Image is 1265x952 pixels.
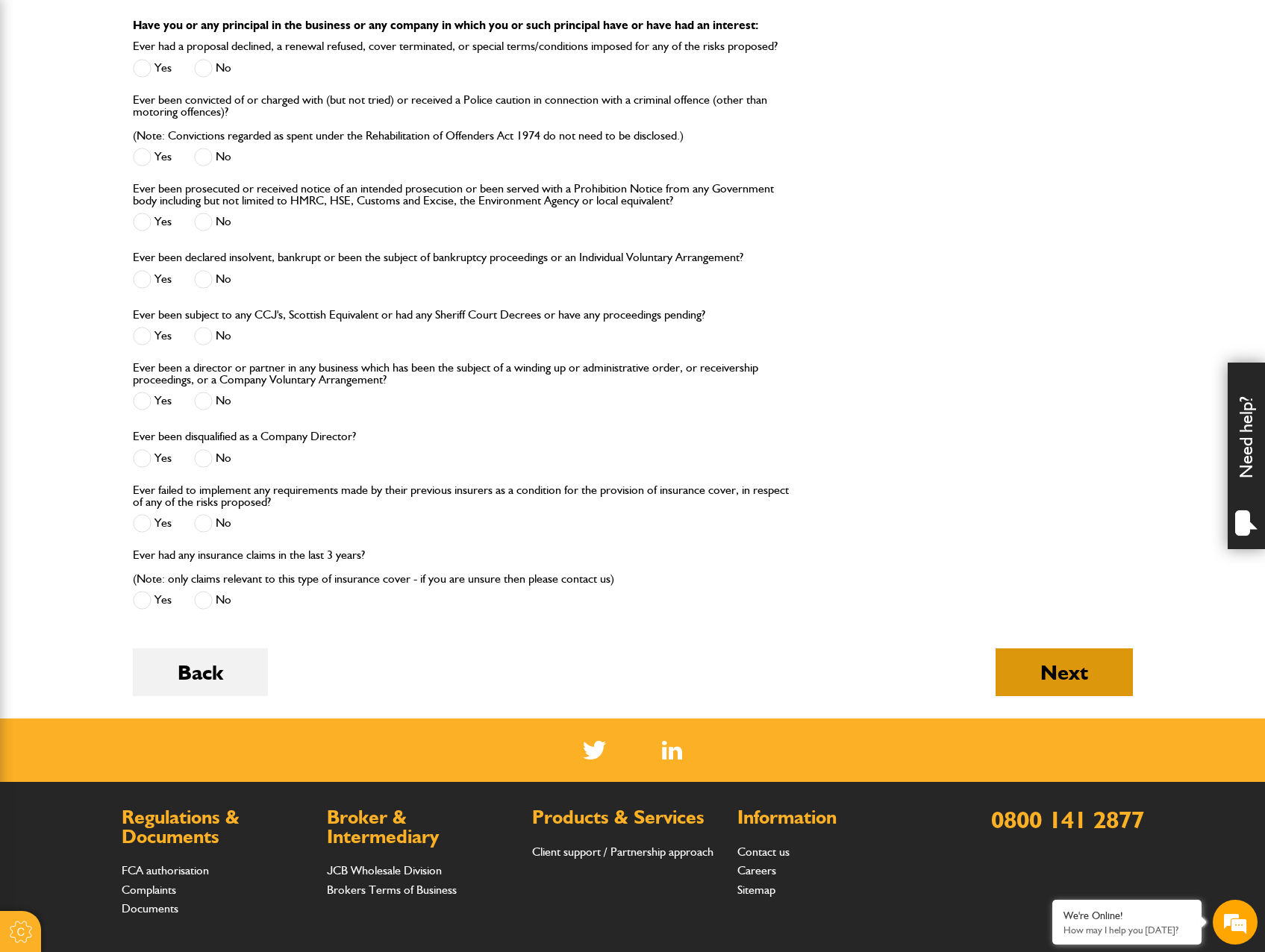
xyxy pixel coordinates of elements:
[133,591,172,610] label: Yes
[133,327,172,345] label: Yes
[194,514,231,533] label: No
[194,270,231,289] label: No
[133,430,356,442] label: Ever been disqualified as a Company Director?
[194,327,231,345] label: No
[133,251,743,263] label: Ever been declared insolvent, bankrupt or been the subject of bankruptcy proceedings or an Indivi...
[327,883,457,897] a: Brokers Terms of Business
[133,362,792,386] label: Ever been a director or partner in any business which has been the subject of a winding up or adm...
[327,863,442,877] a: JCB Wholesale Division
[122,863,209,877] a: FCA authorisation
[133,309,705,321] label: Ever been subject to any CCJ's, Scottish Equivalent or had any Sheriff Court Decrees or have any ...
[133,94,792,142] label: Ever been convicted of or charged with (but not tried) or received a Police caution in connection...
[203,460,271,480] em: Start Chat
[133,484,792,508] label: Ever failed to implement any requirements made by their previous insurers as a condition for the ...
[194,213,231,231] label: No
[19,182,272,215] input: Enter your email address
[737,845,790,859] a: Contact us
[737,863,776,877] a: Careers
[19,138,272,171] input: Enter your last name
[245,7,281,43] div: Minimize live chat window
[133,19,1133,31] p: Have you or any principal in the business or any company in which you or such principal have or h...
[991,805,1144,834] a: 0800 141 2877
[996,648,1133,696] button: Next
[1063,924,1190,936] p: How may I help you today?
[133,270,172,289] label: Yes
[133,648,268,696] button: Back
[19,270,272,447] textarea: Type your message and hit 'Enter'
[133,148,172,166] label: Yes
[133,183,792,207] label: Ever been prosecuted or received notice of an intended prosecution or been served with a Prohibit...
[1063,909,1190,922] div: We're Online!
[133,549,614,585] label: Ever had any insurance claims in the last 3 years? (Note: only claims relevant to this type of in...
[78,84,251,103] div: Chat with us now
[532,808,722,827] h2: Products & Services
[133,449,172,468] label: Yes
[327,808,517,846] h2: Broker & Intermediary
[133,514,172,533] label: Yes
[122,808,312,846] h2: Regulations & Documents
[194,449,231,468] label: No
[25,83,63,104] img: d_20077148190_company_1631870298795_20077148190
[737,883,775,897] a: Sitemap
[133,213,172,231] label: Yes
[532,845,713,859] a: Client support / Partnership approach
[662,741,682,760] a: LinkedIn
[122,883,176,897] a: Complaints
[662,741,682,760] img: Linked In
[194,59,231,78] label: No
[737,808,928,827] h2: Information
[133,40,778,52] label: Ever had a proposal declined, a renewal refused, cover terminated, or special terms/conditions im...
[194,591,231,610] label: No
[133,392,172,410] label: Yes
[133,59,172,78] label: Yes
[194,148,231,166] label: No
[194,392,231,410] label: No
[583,741,606,760] img: Twitter
[1228,363,1265,549] div: Need help?
[122,901,178,915] a: Documents
[19,226,272,259] input: Enter your phone number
